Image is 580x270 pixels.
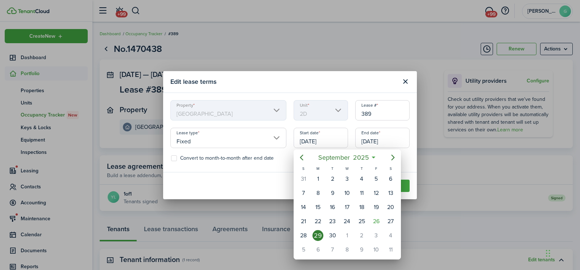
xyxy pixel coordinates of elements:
div: Wednesday, September 3, 2025 [341,173,352,184]
div: Wednesday, September 17, 2025 [341,202,352,213]
div: Sunday, September 14, 2025 [298,202,309,213]
div: Monday, October 6, 2025 [312,244,323,255]
div: Saturday, September 13, 2025 [385,188,396,199]
div: Tuesday, September 16, 2025 [327,202,338,213]
div: Wednesday, October 8, 2025 [341,244,352,255]
div: Wednesday, September 24, 2025 [341,216,352,227]
div: Saturday, October 4, 2025 [385,230,396,241]
div: Saturday, October 11, 2025 [385,244,396,255]
div: S [384,165,398,172]
div: Thursday, September 18, 2025 [356,202,367,213]
span: 2025 [351,151,370,164]
div: Tuesday, September 9, 2025 [327,188,338,199]
span: September [316,151,351,164]
div: Sunday, October 5, 2025 [298,244,309,255]
div: Friday, October 3, 2025 [371,230,382,241]
div: Monday, September 1, 2025 [312,173,323,184]
div: Saturday, September 27, 2025 [385,216,396,227]
div: Friday, September 5, 2025 [371,173,382,184]
div: Sunday, September 21, 2025 [298,216,309,227]
div: Sunday, August 31, 2025 [298,173,309,184]
div: Monday, September 22, 2025 [312,216,323,227]
div: Wednesday, October 1, 2025 [341,230,352,241]
div: W [340,165,354,172]
div: Friday, October 10, 2025 [371,244,382,255]
div: Monday, September 29, 2025 [312,230,323,241]
div: Thursday, September 11, 2025 [356,188,367,199]
mbsc-button: Next page [386,150,400,165]
div: F [369,165,384,172]
div: Monday, September 15, 2025 [312,202,323,213]
div: Thursday, September 4, 2025 [356,173,367,184]
div: Tuesday, September 30, 2025 [327,230,338,241]
div: Today, Friday, September 26, 2025 [371,216,382,227]
div: M [311,165,325,172]
div: Friday, September 12, 2025 [371,188,382,199]
div: Monday, September 8, 2025 [312,188,323,199]
div: Tuesday, September 2, 2025 [327,173,338,184]
div: T [325,165,340,172]
div: Tuesday, October 7, 2025 [327,244,338,255]
div: Tuesday, September 23, 2025 [327,216,338,227]
mbsc-button: September2025 [314,151,373,164]
div: Sunday, September 28, 2025 [298,230,309,241]
div: Wednesday, September 10, 2025 [341,188,352,199]
div: Thursday, October 2, 2025 [356,230,367,241]
div: Friday, September 19, 2025 [371,202,382,213]
div: Saturday, September 6, 2025 [385,173,396,184]
mbsc-button: Previous page [294,150,309,165]
div: S [296,165,311,172]
div: T [355,165,369,172]
div: Saturday, September 20, 2025 [385,202,396,213]
div: Sunday, September 7, 2025 [298,188,309,199]
div: Thursday, September 25, 2025 [356,216,367,227]
div: Thursday, October 9, 2025 [356,244,367,255]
